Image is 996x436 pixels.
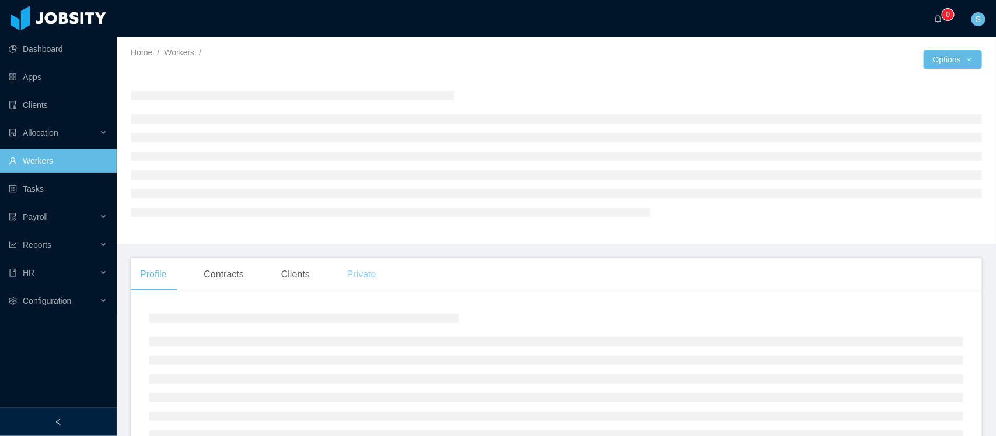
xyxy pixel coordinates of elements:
a: icon: auditClients [9,93,107,117]
i: icon: setting [9,297,17,305]
span: HR [23,268,34,277]
a: icon: userWorkers [9,149,107,173]
a: icon: profileTasks [9,177,107,201]
i: icon: solution [9,129,17,137]
span: Reports [23,240,51,249]
sup: 0 [942,9,954,20]
div: Contracts [194,258,253,291]
a: Workers [164,48,194,57]
i: icon: line-chart [9,241,17,249]
i: icon: book [9,269,17,277]
span: Configuration [23,296,71,305]
span: S [976,12,981,26]
a: icon: appstoreApps [9,65,107,89]
span: Payroll [23,212,48,221]
span: Allocation [23,128,58,138]
div: Profile [131,258,176,291]
a: icon: pie-chartDashboard [9,37,107,61]
a: Home [131,48,152,57]
i: icon: file-protect [9,213,17,221]
span: / [157,48,159,57]
button: Optionsicon: down [924,50,982,69]
div: Clients [272,258,319,291]
div: Private [338,258,386,291]
i: icon: bell [934,15,942,23]
span: / [199,48,201,57]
